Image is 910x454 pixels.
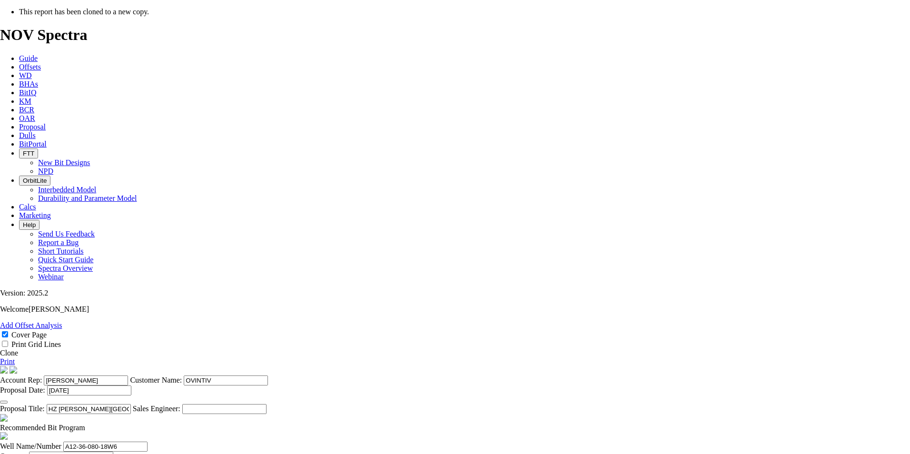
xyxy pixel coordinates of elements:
[130,376,182,384] label: Customer Name:
[23,177,47,184] span: OrbitLite
[19,176,50,186] button: OrbitLite
[11,331,47,339] label: Cover Page
[19,123,46,131] a: Proposal
[38,230,95,238] a: Send Us Feedback
[19,114,35,122] a: OAR
[19,140,47,148] a: BitPortal
[23,150,34,157] span: FTT
[38,273,64,281] a: Webinar
[19,106,34,114] a: BCR
[23,221,36,228] span: Help
[11,340,61,348] label: Print Grid Lines
[19,8,149,16] span: This report has been cloned to a new copy.
[38,238,79,247] a: Report a Bug
[19,71,32,79] a: WD
[38,264,93,272] a: Spectra Overview
[10,366,17,374] img: cover-graphic.e5199e77.png
[19,148,38,158] button: FTT
[19,89,36,97] a: BitIQ
[133,405,180,413] label: Sales Engineer:
[38,167,53,175] a: NPD
[19,211,51,219] a: Marketing
[19,220,40,230] button: Help
[19,80,38,88] a: BHAs
[38,256,93,264] a: Quick Start Guide
[38,194,137,202] a: Durability and Parameter Model
[38,158,90,167] a: New Bit Designs
[29,305,89,313] span: [PERSON_NAME]
[19,63,41,71] a: Offsets
[19,203,36,211] a: Calcs
[19,131,36,139] a: Dulls
[19,97,31,105] a: KM
[19,54,38,62] a: Guide
[38,247,84,255] a: Short Tutorials
[38,186,96,194] a: Interbedded Model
